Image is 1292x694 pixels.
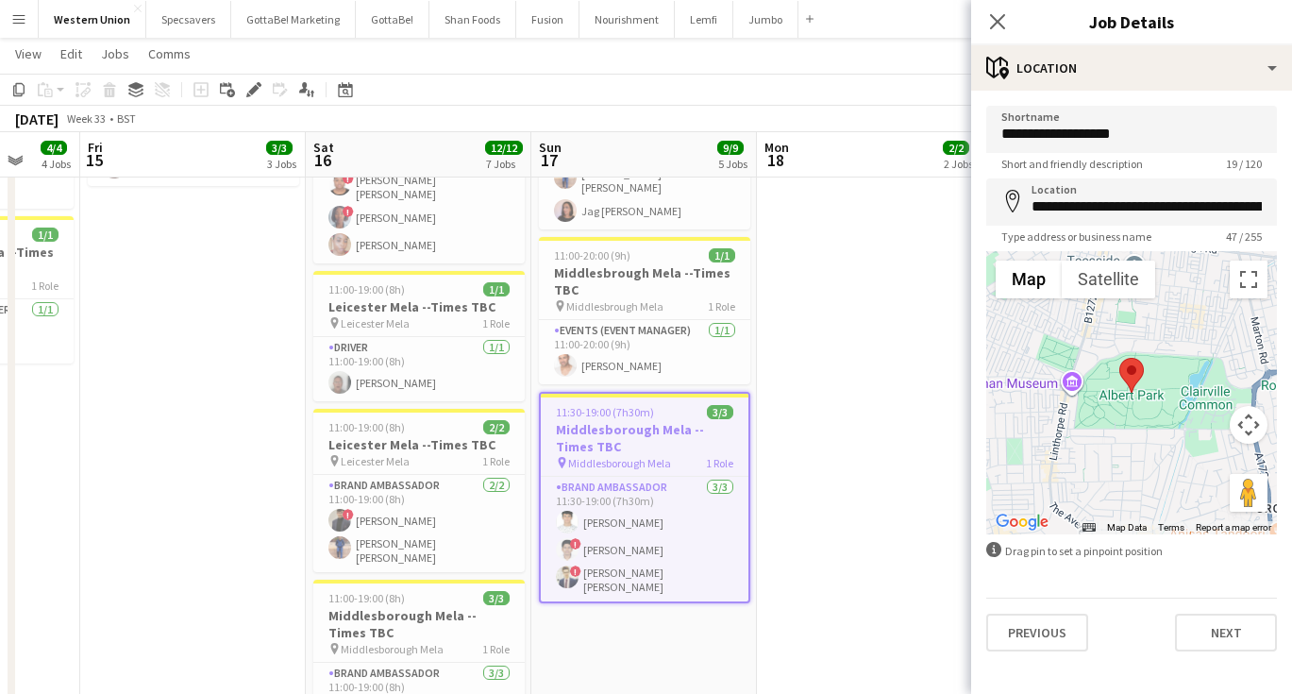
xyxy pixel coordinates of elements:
[570,538,581,550] span: !
[483,591,510,605] span: 3/3
[539,139,562,156] span: Sun
[313,139,525,263] app-card-role: Brand Ambassador3/310:00-19:00 (9h)![PERSON_NAME] [PERSON_NAME]![PERSON_NAME][PERSON_NAME]
[554,248,630,262] span: 11:00-20:00 (9h)
[8,42,49,66] a: View
[60,45,82,62] span: Edit
[1230,261,1267,298] button: Toggle fullscreen view
[1230,474,1267,512] button: Drag Pegman onto the map to open Street View
[343,206,354,217] span: !
[313,139,334,156] span: Sat
[708,299,735,313] span: 1 Role
[762,149,789,171] span: 18
[429,1,516,38] button: Shan Foods
[718,157,747,171] div: 5 Jobs
[579,1,675,38] button: Nourishment
[485,141,523,155] span: 12/12
[556,405,654,419] span: 11:30-19:00 (7h30m)
[536,149,562,171] span: 17
[541,421,748,455] h3: Middlesborough Mela --Times TBC
[991,510,1053,534] a: Open this area in Google Maps (opens a new window)
[707,405,733,419] span: 3/3
[541,477,748,601] app-card-role: Brand Ambassador3/311:30-19:00 (7h30m)[PERSON_NAME]![PERSON_NAME]![PERSON_NAME] [PERSON_NAME]
[986,542,1277,560] div: Drag pin to set a pinpoint position
[996,261,1062,298] button: Show street map
[709,248,735,262] span: 1/1
[1175,614,1277,652] button: Next
[313,607,525,641] h3: Middlesborough Mela --Times TBC
[266,141,293,155] span: 3/3
[706,456,733,470] span: 1 Role
[231,1,356,38] button: GottaBe! Marketing
[341,642,444,656] span: Middlesborough Mela
[516,1,579,38] button: Fusion
[944,157,973,171] div: 2 Jobs
[101,45,129,62] span: Jobs
[986,229,1166,244] span: Type address or business name
[42,157,71,171] div: 4 Jobs
[343,173,354,184] span: !
[717,141,744,155] span: 9/9
[313,409,525,572] div: 11:00-19:00 (8h)2/2Leicester Mela --Times TBC Leicester Mela1 RoleBrand Ambassador2/211:00-19:00 ...
[971,45,1292,91] div: Location
[313,298,525,315] h3: Leicester Mela --Times TBC
[675,1,733,38] button: Lemfi
[328,282,405,296] span: 11:00-19:00 (8h)
[539,392,750,603] app-job-card: 11:30-19:00 (7h30m)3/3Middlesborough Mela --Times TBC Middlesborough Mela1 RoleBrand Ambassador3/...
[31,279,59,293] span: 1 Role
[482,642,510,656] span: 1 Role
[539,264,750,298] h3: Middlesbrough Mela --Times TBC
[986,614,1088,652] button: Previous
[310,149,334,171] span: 16
[991,510,1053,534] img: Google
[53,42,90,66] a: Edit
[328,591,405,605] span: 11:00-19:00 (8h)
[62,111,109,126] span: Week 33
[313,436,525,453] h3: Leicester Mela --Times TBC
[486,157,522,171] div: 7 Jobs
[764,139,789,156] span: Mon
[313,271,525,401] app-job-card: 11:00-19:00 (8h)1/1Leicester Mela --Times TBC Leicester Mela1 RoleDriver1/111:00-19:00 (8h)[PERSO...
[1158,522,1184,533] a: Terms
[343,509,354,520] span: !
[88,139,103,156] span: Fri
[117,111,136,126] div: BST
[733,1,798,38] button: Jumbo
[341,316,410,330] span: Leicester Mela
[1211,157,1277,171] span: 19 / 120
[32,228,59,242] span: 1/1
[15,45,42,62] span: View
[482,454,510,468] span: 1 Role
[1082,521,1096,534] button: Keyboard shortcuts
[141,42,198,66] a: Comms
[93,42,137,66] a: Jobs
[971,9,1292,34] h3: Job Details
[1230,406,1267,444] button: Map camera controls
[570,566,581,577] span: !
[1062,261,1155,298] button: Show satellite imagery
[313,337,525,401] app-card-role: Driver1/111:00-19:00 (8h)[PERSON_NAME]
[539,237,750,384] app-job-card: 11:00-20:00 (9h)1/1Middlesbrough Mela --Times TBC Middlesbrough Mela1 RoleEvents (Event Manager)1...
[267,157,296,171] div: 3 Jobs
[566,299,663,313] span: Middlesbrough Mela
[356,1,429,38] button: GottaBe!
[341,454,410,468] span: Leicester Mela
[539,320,750,384] app-card-role: Events (Event Manager)1/111:00-20:00 (9h)[PERSON_NAME]
[1107,521,1147,534] button: Map Data
[39,1,146,38] button: Western Union
[482,316,510,330] span: 1 Role
[568,456,671,470] span: Middlesborough Mela
[986,157,1158,171] span: Short and friendly description
[943,141,969,155] span: 2/2
[148,45,191,62] span: Comms
[85,149,103,171] span: 15
[328,420,405,434] span: 11:00-19:00 (8h)
[1196,522,1271,533] a: Report a map error
[146,1,231,38] button: Specsavers
[313,475,525,572] app-card-role: Brand Ambassador2/211:00-19:00 (8h)![PERSON_NAME][PERSON_NAME] [PERSON_NAME] [PERSON_NAME]
[1211,229,1277,244] span: 47 / 255
[483,420,510,434] span: 2/2
[483,282,510,296] span: 1/1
